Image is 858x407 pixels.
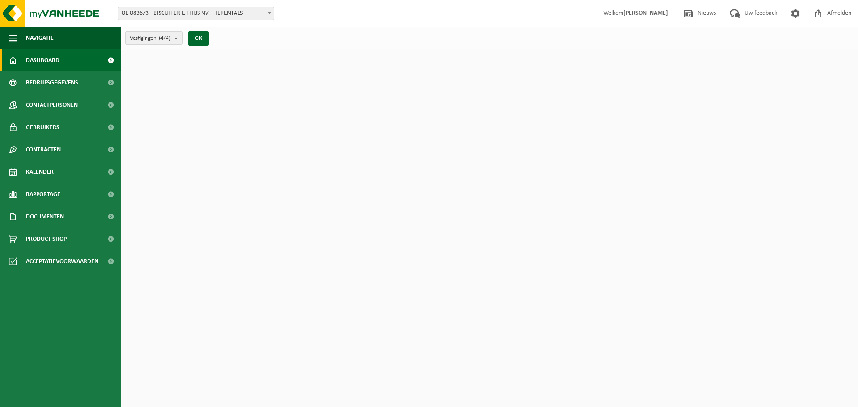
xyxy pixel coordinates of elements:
[159,35,171,41] count: (4/4)
[130,32,171,45] span: Vestigingen
[188,31,209,46] button: OK
[125,31,183,45] button: Vestigingen(4/4)
[26,116,59,138] span: Gebruikers
[26,183,60,206] span: Rapportage
[26,138,61,161] span: Contracten
[26,27,54,49] span: Navigatie
[26,161,54,183] span: Kalender
[623,10,668,17] strong: [PERSON_NAME]
[26,206,64,228] span: Documenten
[26,228,67,250] span: Product Shop
[26,71,78,94] span: Bedrijfsgegevens
[26,250,98,273] span: Acceptatievoorwaarden
[26,94,78,116] span: Contactpersonen
[118,7,274,20] span: 01-083673 - BISCUITERIE THIJS NV - HERENTALS
[26,49,59,71] span: Dashboard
